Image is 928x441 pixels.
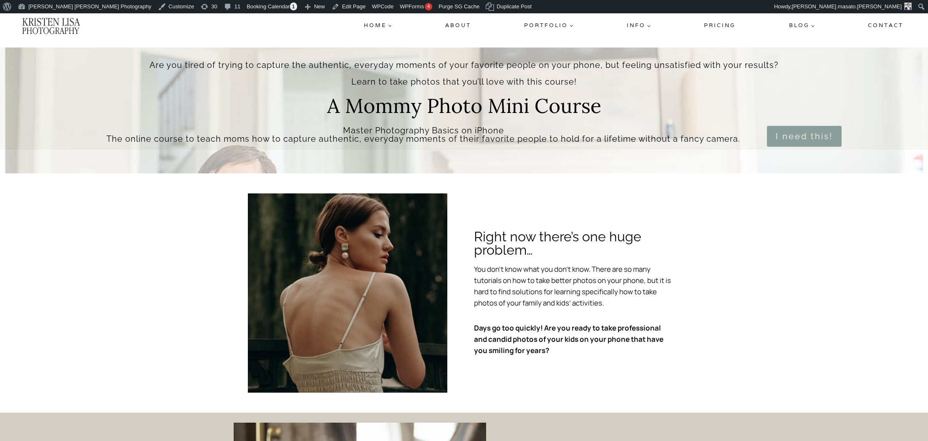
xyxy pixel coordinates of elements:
strong: Days go too quickly! Are you ready to take professional and candid photos of your kids on your ph... [474,323,663,355]
h3: Right now there’s one huge problem… [474,230,673,257]
button: Child menu of Home [361,18,395,33]
img: website_grey.svg [13,22,20,28]
p: You don’t know what you don’t know. There are so many tutorials on how to take better photos on y... [474,263,673,309]
div: Domain: [DOMAIN_NAME] [22,22,92,28]
img: Kristen Lisa Photography [21,17,81,35]
h3: Are you tired of trying to capture the authentic, everyday moments of your favorite people on you... [129,61,799,86]
img: tab_keywords_by_traffic_grey.svg [83,48,90,55]
h3: Master Photography Basics on iPhone The online course to teach moms how to capture authentic, eve... [86,126,760,146]
a: Contact [865,18,907,33]
span: [PERSON_NAME].masato.[PERSON_NAME] [792,3,902,10]
div: Domain Overview [32,49,75,55]
img: tab_domain_overview_orange.svg [23,48,29,55]
button: Child menu of Info [623,18,654,33]
span: I need this! [776,130,833,143]
nav: Primary Navigation [361,18,907,33]
div: v 4.0.24 [23,13,41,20]
button: Child menu of Portfolio [521,18,577,33]
span: 1 [290,3,297,10]
a: Pricing [701,18,739,33]
img: logo_orange.svg [13,13,20,20]
button: Child menu of Blog [786,18,818,33]
a: About [442,18,474,33]
div: Keywords by Traffic [92,49,141,55]
div: 4 [425,3,432,10]
h2: A Mommy Photo Mini Course [327,96,601,126]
